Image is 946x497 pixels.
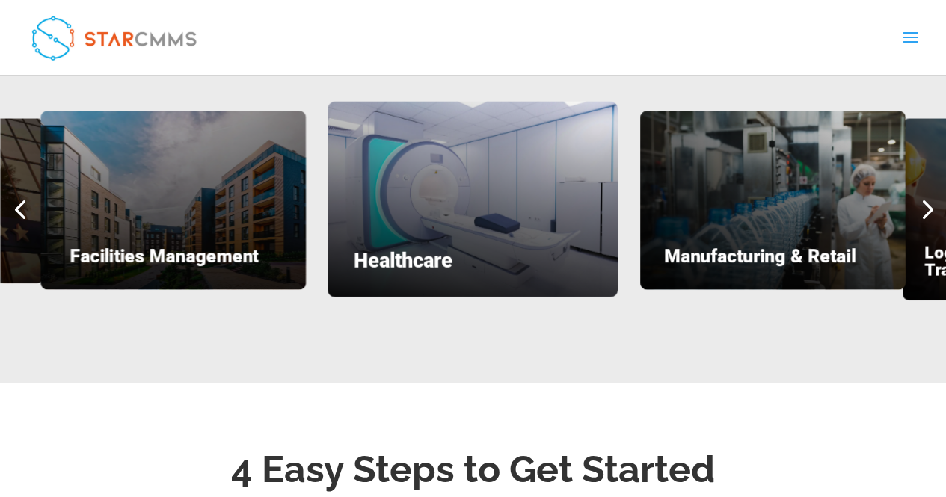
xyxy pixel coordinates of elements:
h4: Facilities Management [70,247,277,273]
div: 1 / 7 [328,102,618,297]
h4: Manufacturing & Retail [664,247,866,273]
div: 7 / 7 [40,111,306,289]
div: 2 / 7 [640,111,906,289]
img: StarCMMS [24,8,203,67]
h4: Healthcare [354,251,598,279]
div: Next slide [906,190,946,229]
iframe: Chat Widget [697,336,946,497]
